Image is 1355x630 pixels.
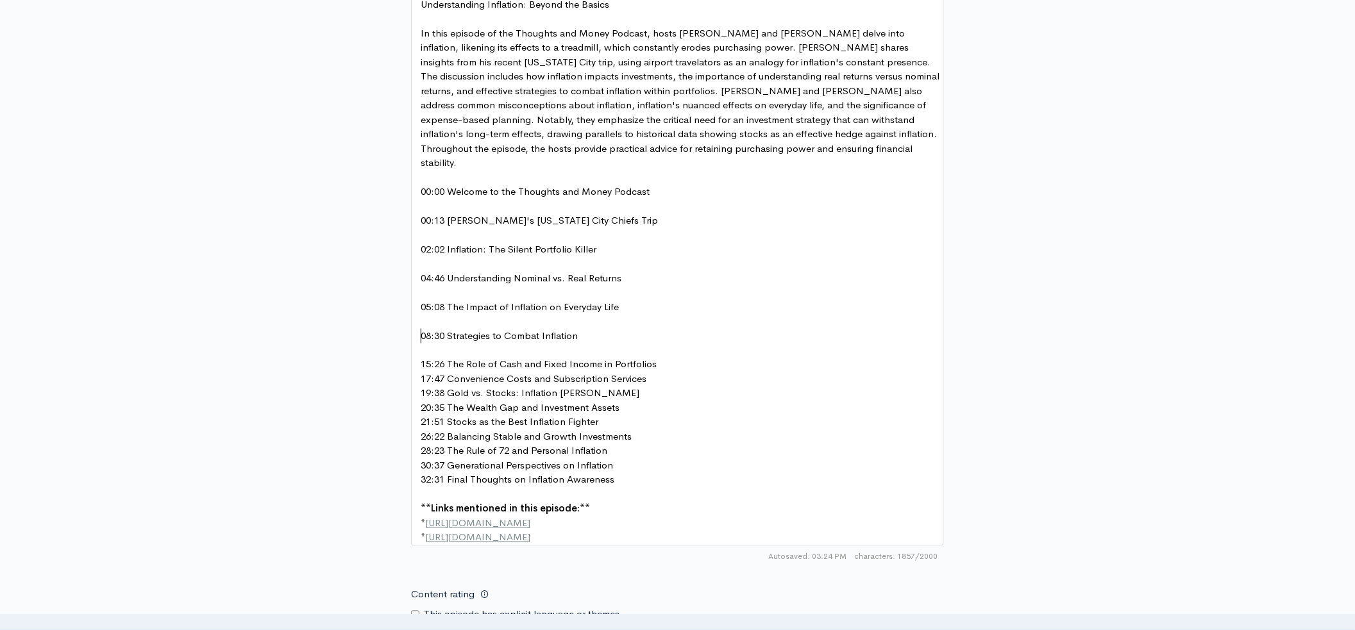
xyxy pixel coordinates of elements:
[431,502,580,515] span: Links mentioned in this episode:
[854,551,938,563] span: 1857/2000
[421,402,619,414] span: 20:35 The Wealth Gap and Investment Assets
[421,185,650,197] span: 00:00 Welcome to the Thoughts and Money Podcast
[421,431,632,443] span: 26:22 Balancing Stable and Growth Investments
[411,582,475,608] label: Content rating
[425,531,530,543] span: [URL][DOMAIN_NAME]
[421,474,614,486] span: 32:31 Final Thoughts on Inflation Awareness
[421,272,621,284] span: 04:46 Understanding Nominal vs. Real Returns
[768,551,846,563] span: Autosaved: 03:24 PM
[421,27,942,169] span: In this episode of the Thoughts and Money Podcast, hosts [PERSON_NAME] and [PERSON_NAME] delve in...
[421,445,607,457] span: 28:23 The Rule of 72 and Personal Inflation
[421,214,658,226] span: 00:13 [PERSON_NAME]'s [US_STATE] City Chiefs Trip
[421,358,657,370] span: 15:26 The Role of Cash and Fixed Income in Portfolios
[421,416,598,428] span: 21:51 Stocks as the Best Inflation Fighter
[421,460,613,472] span: 30:37 Generational Perspectives on Inflation
[421,301,619,313] span: 05:08 The Impact of Inflation on Everyday Life
[421,373,646,385] span: 17:47 Convenience Costs and Subscription Services
[424,608,623,622] label: This episode has explicit language or themes.
[421,243,596,255] span: 02:02 Inflation: The Silent Portfolio Killer
[425,517,530,529] span: [URL][DOMAIN_NAME]
[421,387,639,399] span: 19:38 Gold vs. Stocks: Inflation [PERSON_NAME]
[421,329,578,342] span: 08:30 Strategies to Combat Inflation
